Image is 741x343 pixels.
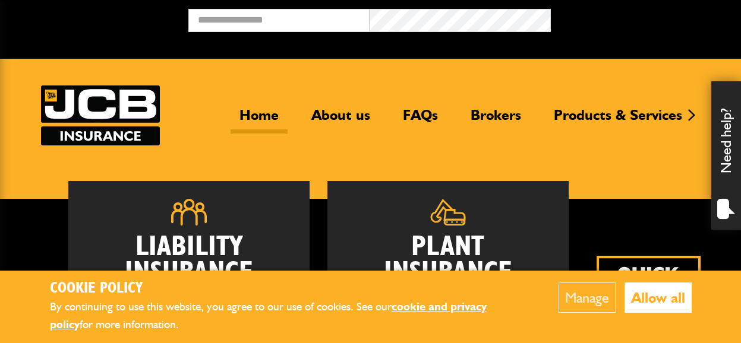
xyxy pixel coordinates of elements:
[462,106,530,134] a: Brokers
[711,81,741,230] div: Need help?
[345,234,551,285] h2: Plant Insurance
[394,106,447,134] a: FAQs
[625,282,692,313] button: Allow all
[559,282,616,313] button: Manage
[50,300,487,332] a: cookie and privacy policy
[551,9,732,27] button: Broker Login
[86,234,292,292] h2: Liability Insurance
[545,106,691,134] a: Products & Services
[41,85,160,145] img: JCB Insurance Services logo
[50,298,522,334] p: By continuing to use this website, you agree to our use of cookies. See our for more information.
[50,280,522,298] h2: Cookie Policy
[231,106,288,134] a: Home
[302,106,379,134] a: About us
[41,85,160,145] a: JCB Insurance Services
